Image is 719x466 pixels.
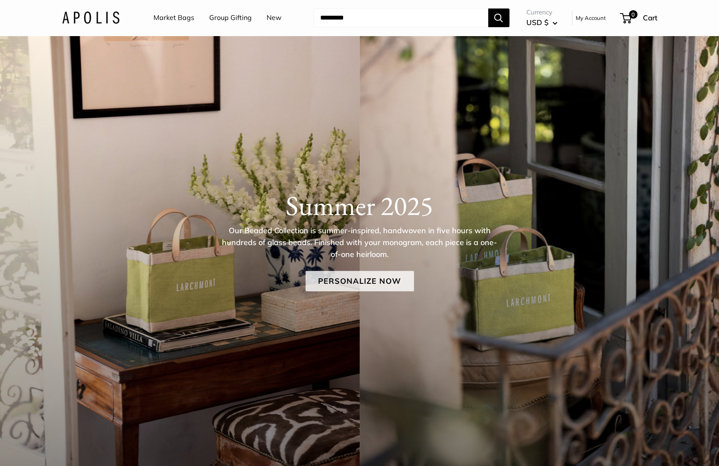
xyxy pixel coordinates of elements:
[526,6,557,18] span: Currency
[628,10,637,19] span: 0
[209,11,252,24] a: Group Gifting
[488,8,509,27] button: Search
[305,271,414,291] a: Personalize Now
[153,11,194,24] a: Market Bags
[526,18,548,27] span: USD $
[267,11,281,24] a: New
[62,11,119,24] img: Apolis
[526,16,557,29] button: USD $
[621,11,657,25] a: 0 Cart
[643,13,657,22] span: Cart
[222,224,498,260] p: Our Beaded Collection is summer-inspired, handwoven in five hours with hundreds of glass beads. F...
[62,189,657,221] h1: Summer 2025
[313,8,488,27] input: Search...
[576,13,606,23] a: My Account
